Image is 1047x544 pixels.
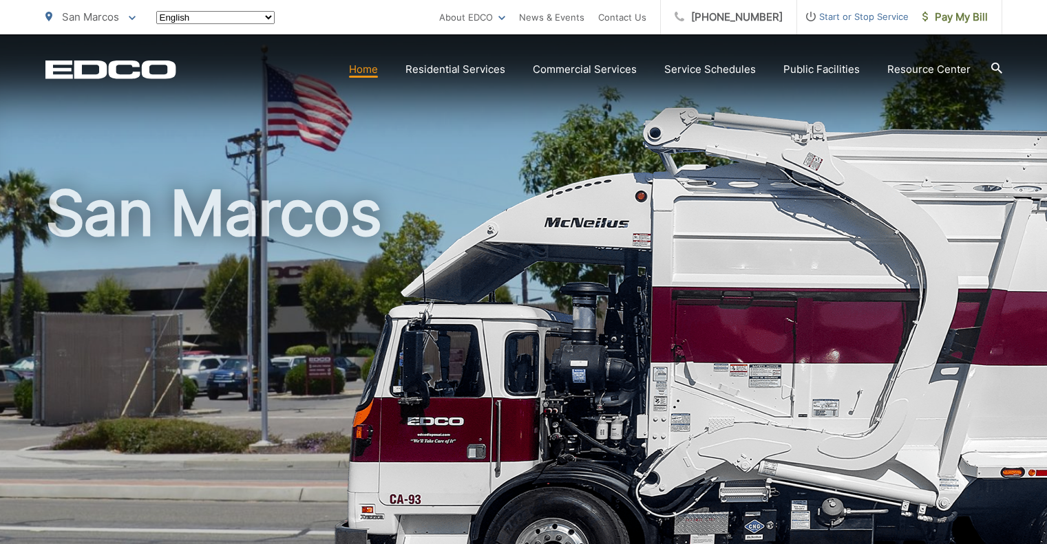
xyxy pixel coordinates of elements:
a: News & Events [519,9,584,25]
span: San Marcos [62,10,119,23]
select: Select a language [156,11,275,24]
a: Commercial Services [533,61,637,78]
a: Contact Us [598,9,646,25]
a: About EDCO [439,9,505,25]
a: Public Facilities [783,61,860,78]
a: Resource Center [887,61,971,78]
a: Home [349,61,378,78]
a: Service Schedules [664,61,756,78]
a: EDCD logo. Return to the homepage. [45,60,176,79]
a: Residential Services [405,61,505,78]
span: Pay My Bill [922,9,988,25]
